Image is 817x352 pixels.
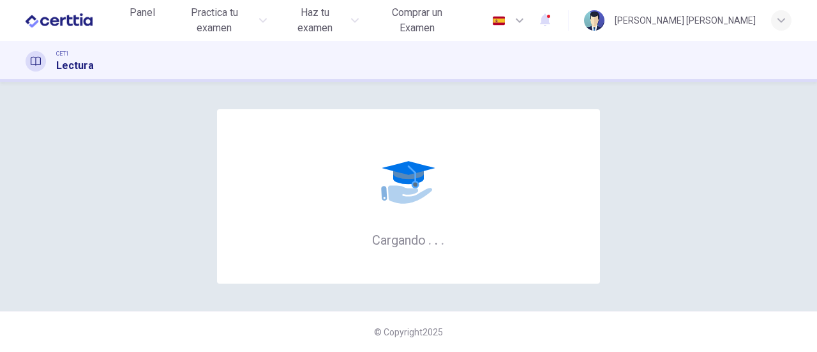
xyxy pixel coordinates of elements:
div: [PERSON_NAME] [PERSON_NAME] [615,13,756,28]
button: Haz tu examen [277,1,363,40]
button: Comprar un Examen [369,1,465,40]
img: CERTTIA logo [26,8,93,33]
h6: Cargando [372,231,445,248]
span: © Copyright 2025 [374,327,443,337]
h1: Lectura [56,58,94,73]
button: Practica tu examen [168,1,273,40]
span: Practica tu examen [173,5,256,36]
span: Comprar un Examen [374,5,460,36]
span: CET1 [56,49,69,58]
img: Profile picture [584,10,604,31]
h6: . [440,228,445,249]
img: es [491,16,507,26]
a: CERTTIA logo [26,8,122,33]
h6: . [428,228,432,249]
a: Panel [122,1,163,40]
span: Panel [130,5,155,20]
button: Panel [122,1,163,24]
span: Haz tu examen [282,5,347,36]
h6: . [434,228,438,249]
